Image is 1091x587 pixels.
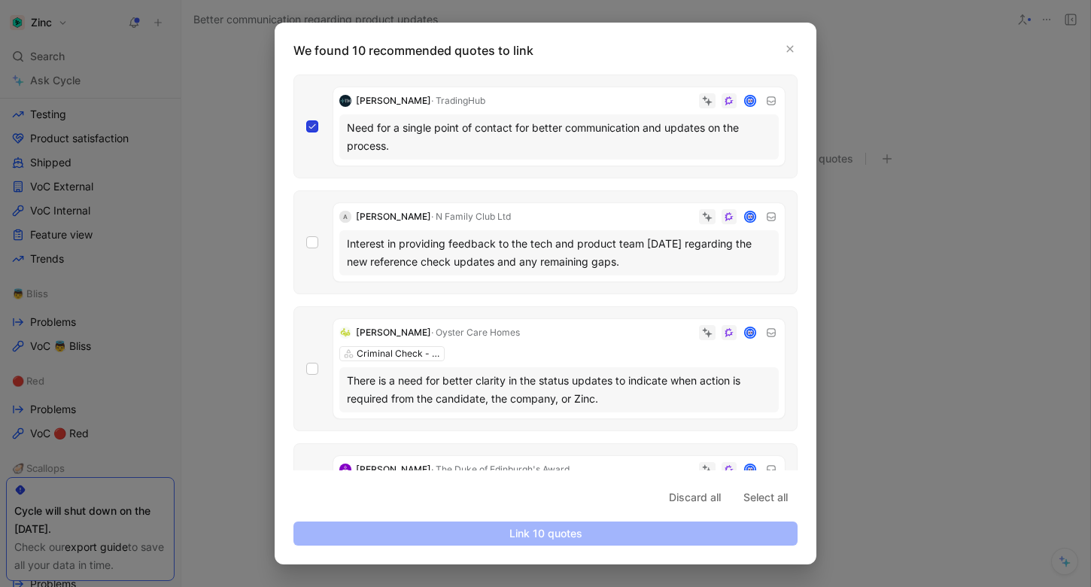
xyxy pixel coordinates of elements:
[347,235,771,271] div: Interest in providing feedback to the tech and product team [DATE] regarding the new reference ch...
[356,95,431,106] span: [PERSON_NAME]
[746,212,755,222] img: avatar
[339,95,351,107] img: logo
[734,485,798,509] button: Select all
[669,488,721,506] span: Discard all
[746,96,755,106] img: avatar
[743,488,788,506] span: Select all
[356,464,431,475] span: [PERSON_NAME]
[347,372,771,408] div: There is a need for better clarity in the status updates to indicate when action is required from...
[339,211,351,223] div: A
[431,327,520,338] span: · Oyster Care Homes
[431,95,485,106] span: · TradingHub
[431,464,570,475] span: · The Duke of Edinburgh's Award
[431,211,511,222] span: · N Family Club Ltd
[746,465,755,475] img: avatar
[347,119,771,155] div: Need for a single point of contact for better communication and updates on the process.
[339,327,351,339] img: logo
[339,464,351,476] img: logo
[356,211,431,222] span: [PERSON_NAME]
[356,327,431,338] span: [PERSON_NAME]
[746,328,755,338] img: avatar
[659,485,731,509] button: Discard all
[293,41,807,59] p: We found 10 recommended quotes to link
